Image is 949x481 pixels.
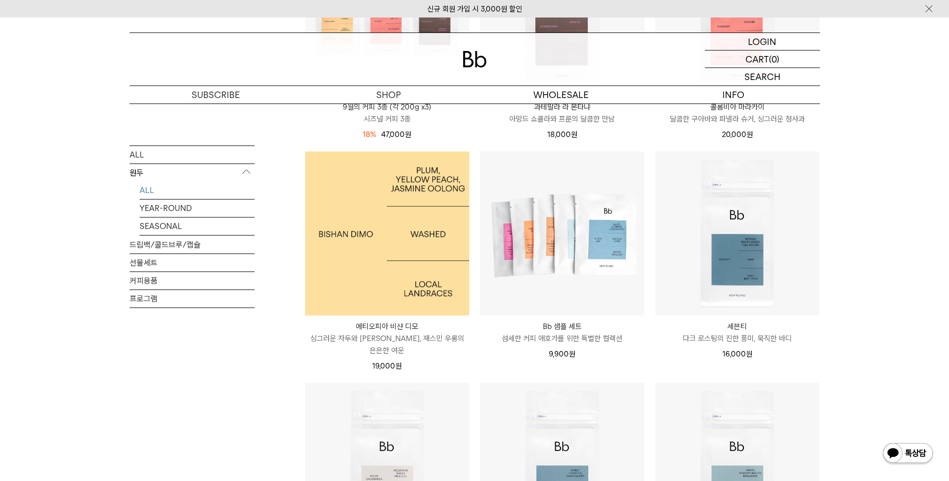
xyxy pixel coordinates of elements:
[305,320,469,332] p: 에티오피아 비샨 디모
[655,332,819,344] p: 다크 로스팅의 진한 풍미, 묵직한 바디
[372,361,402,370] span: 19,000
[655,320,819,344] a: 세븐티 다크 로스팅의 진한 풍미, 묵직한 바디
[130,253,255,271] a: 선물세트
[647,86,820,103] p: INFO
[463,51,487,67] img: 로고
[655,320,819,332] p: 세븐티
[480,113,644,125] p: 아망드 쇼콜라와 프룬의 달콤한 만남
[305,151,469,315] img: 1000000480_add2_093.jpg
[748,33,776,50] p: LOGIN
[655,113,819,125] p: 달콤한 구아바와 파넬라 슈거, 싱그러운 청사과
[746,349,752,358] span: 원
[480,101,644,113] p: 과테말라 라 몬타냐
[722,130,753,139] span: 20,000
[722,349,752,358] span: 16,000
[140,217,255,234] a: SEASONAL
[745,50,769,67] p: CART
[480,332,644,344] p: 섬세한 커피 애호가를 위한 특별한 컬렉션
[305,101,469,125] a: 9월의 커피 3종 (각 200g x3) 시즈널 커피 3종
[655,101,819,125] a: 콜롬비아 마라카이 달콤한 구아바와 파넬라 슈거, 싱그러운 청사과
[305,113,469,125] p: 시즈널 커피 3종
[882,442,934,466] img: 카카오톡 채널 1:1 채팅 버튼
[480,151,644,315] img: Bb 샘플 세트
[395,361,402,370] span: 원
[305,151,469,315] a: 에티오피아 비샨 디모
[655,101,819,113] p: 콜롬비아 마라카이
[130,163,255,181] p: 원두
[130,235,255,253] a: 드립백/콜드브루/캡슐
[405,130,411,139] span: 원
[480,320,644,332] p: Bb 샘플 세트
[480,320,644,344] a: Bb 샘플 세트 섬세한 커피 애호가를 위한 특별한 컬렉션
[305,332,469,356] p: 싱그러운 자두와 [PERSON_NAME], 재스민 우롱의 은은한 여운
[547,130,577,139] span: 18,000
[705,50,820,68] a: CART (0)
[571,130,577,139] span: 원
[140,199,255,216] a: YEAR-ROUND
[363,128,376,140] div: 18%
[744,68,780,85] p: SEARCH
[427,4,522,13] a: 신규 회원 가입 시 3,000원 할인
[480,101,644,125] a: 과테말라 라 몬타냐 아망드 쇼콜라와 프룬의 달콤한 만남
[130,145,255,163] a: ALL
[746,130,753,139] span: 원
[769,50,779,67] p: (0)
[705,33,820,50] a: LOGIN
[130,271,255,289] a: 커피용품
[549,349,575,358] span: 9,900
[305,320,469,356] a: 에티오피아 비샨 디모 싱그러운 자두와 [PERSON_NAME], 재스민 우롱의 은은한 여운
[140,181,255,198] a: ALL
[475,86,647,103] p: WHOLESALE
[655,151,819,315] img: 세븐티
[305,101,469,113] p: 9월의 커피 3종 (각 200g x3)
[569,349,575,358] span: 원
[130,289,255,307] a: 프로그램
[130,86,302,103] a: SUBSCRIBE
[381,130,411,139] span: 47,000
[302,86,475,103] a: SHOP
